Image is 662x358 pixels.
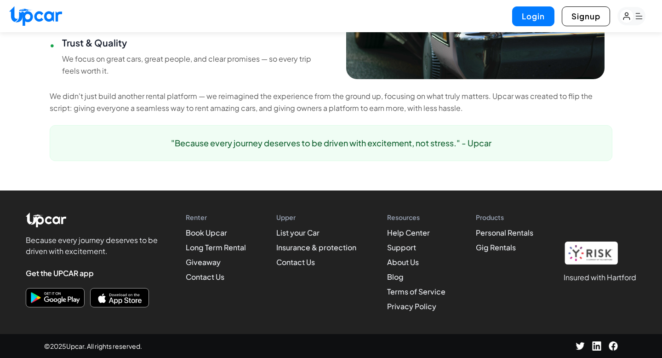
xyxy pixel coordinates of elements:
p: "Because every journey deserves to be driven with excitement, not stress." - Upcar [61,137,601,150]
a: List your Car [276,228,320,237]
a: Giveaway [186,257,221,267]
h1: Insured with Hartford [564,272,636,283]
a: Book Upcar [186,228,227,237]
img: Facebook [609,341,618,351]
a: Terms of Service [387,287,445,296]
h4: Products [476,213,533,222]
h4: Upper [276,213,356,222]
img: Upcar Logo [9,6,62,26]
p: We focus on great cars, great people, and clear promises — so every trip feels worth it. [62,53,324,77]
span: © 2025 Upcar. All rights reserved. [44,341,142,351]
a: About Us [387,257,419,267]
img: Get it on Google Play [28,290,82,306]
p: Because every journey deserves to be driven with excitement. [26,235,164,257]
a: Support [387,243,416,252]
h4: Resources [387,213,445,222]
button: Login [512,6,554,26]
a: Contact Us [186,272,224,282]
a: Gig Rentals [476,243,516,252]
a: Download on the App Store [90,288,149,308]
a: Insurance & protection [276,243,356,252]
p: We didn't just build another rental platform — we reimagined the experience from the ground up, f... [50,90,612,114]
a: Download on Google Play [26,288,85,308]
a: Personal Rentals [476,228,533,237]
h4: Get the UPCAR app [26,268,164,279]
h4: Renter [186,213,246,222]
img: LinkedIn [592,341,601,351]
button: Signup [562,6,610,26]
img: Twitter [576,341,585,351]
a: Help Center [387,228,430,237]
a: Long Term Rental [186,243,246,252]
span: • [50,38,55,51]
a: Blog [387,272,404,282]
h4: Trust & Quality [62,36,324,49]
a: Privacy Policy [387,301,436,311]
a: Contact Us [276,257,315,267]
img: Upcar Logo [26,213,66,227]
img: Download on the App Store [92,290,147,306]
